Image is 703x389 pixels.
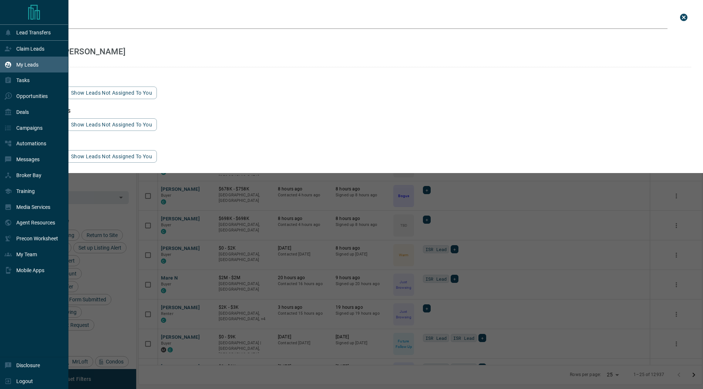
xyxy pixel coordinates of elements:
[66,150,157,163] button: show leads not assigned to you
[28,76,691,82] h3: email matches
[28,33,691,39] h3: name matches
[28,108,691,114] h3: phone matches
[36,47,125,56] p: Chucri [PERSON_NAME]
[66,118,157,131] button: show leads not assigned to you
[676,10,691,25] button: close search bar
[66,87,157,99] button: show leads not assigned to you
[36,58,125,64] p: chucx@x
[28,140,691,146] h3: id matches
